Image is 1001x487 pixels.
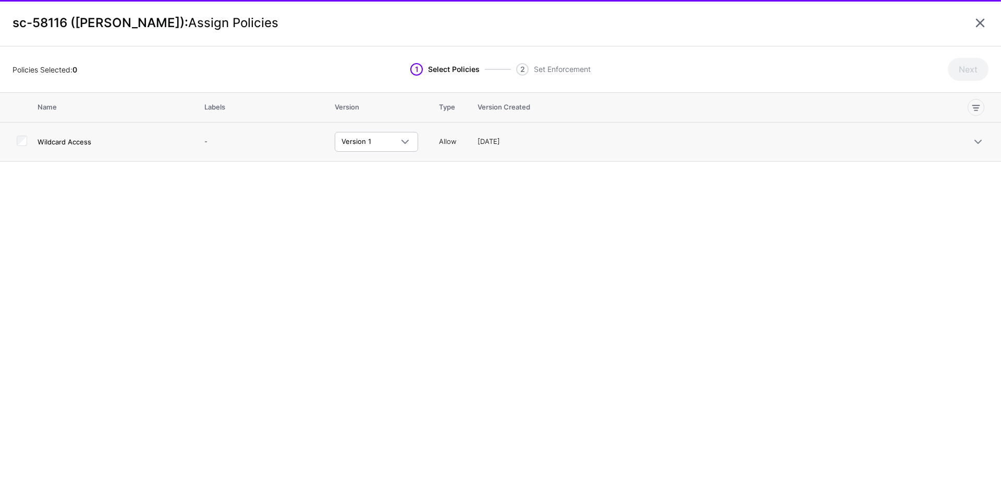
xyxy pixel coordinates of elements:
[429,93,467,123] th: Type
[72,65,77,74] strong: 0
[13,64,257,75] div: Policies Selected:
[38,93,194,123] th: Name
[516,63,529,76] span: 2
[13,16,972,31] h1: sc-58116 ([PERSON_NAME]):
[324,93,429,123] th: Version
[467,93,802,123] th: Version Created
[429,123,467,162] td: Allow
[188,15,278,30] span: Assign Policies
[428,63,480,76] span: Select Policies
[38,137,184,147] h4: Wildcard Access
[194,93,324,123] th: Labels
[194,123,324,162] td: -
[341,137,371,145] span: Version 1
[534,63,591,76] span: Set Enforcement
[410,63,423,76] span: 1
[478,137,500,145] span: [DATE]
